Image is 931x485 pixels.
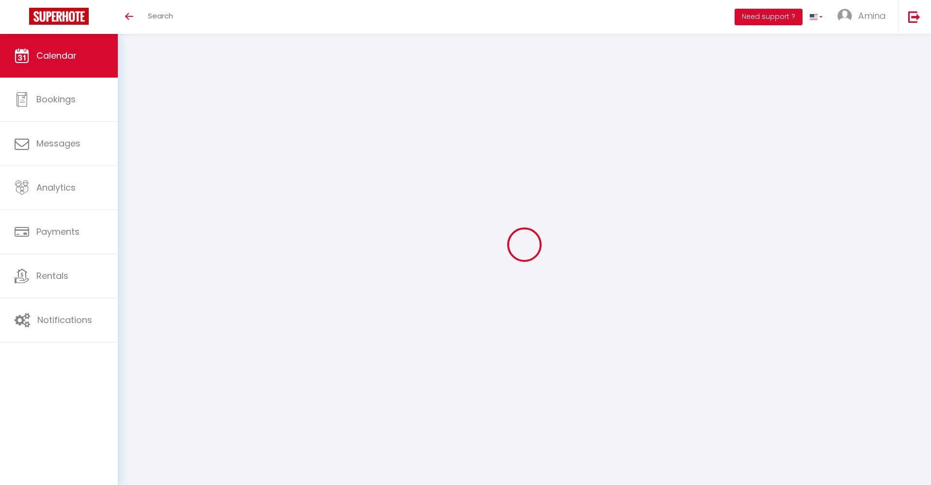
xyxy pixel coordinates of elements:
[735,9,803,25] button: Need support ?
[858,10,886,22] span: Amina
[36,49,77,62] span: Calendar
[29,8,89,25] img: Super Booking
[36,181,76,194] span: Analytics
[36,137,80,149] span: Messages
[36,93,76,105] span: Bookings
[148,11,173,21] span: Search
[36,270,68,282] span: Rentals
[908,11,920,23] img: logout
[36,226,80,238] span: Payments
[37,314,92,326] span: Notifications
[837,9,852,23] img: ...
